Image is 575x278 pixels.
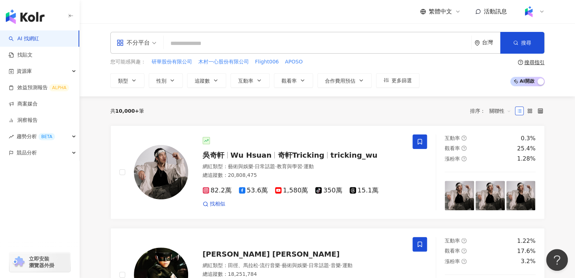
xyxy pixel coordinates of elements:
span: · [307,262,308,268]
a: 找貼文 [9,51,33,59]
span: 藝術與娛樂 [282,262,307,268]
div: 排序： [470,105,515,117]
span: 性別 [156,78,166,84]
span: · [329,262,330,268]
button: 追蹤數 [187,73,226,88]
a: 效益預測報告ALPHA [9,84,69,91]
span: 觀看率 [445,248,460,254]
span: 類型 [118,78,128,84]
span: Wu Hsuan [231,151,272,159]
div: 共 筆 [110,108,144,114]
span: 82.2萬 [203,187,232,194]
button: Flight006 [255,58,279,66]
span: question-circle [461,238,466,243]
span: 您可能感興趣： [110,58,146,66]
div: 3.2% [521,257,536,265]
div: 總追蹤數 ： 20,808,475 [203,172,404,179]
span: 藝術與娛樂 [228,163,253,169]
span: 田徑、馬拉松 [228,262,258,268]
span: 木村一心股份有限公司 [198,58,249,66]
span: 流行音樂 [260,262,280,268]
button: 木村一心股份有限公司 [198,58,249,66]
img: chrome extension [12,256,26,268]
span: 15.1萬 [350,187,379,194]
span: 觀看率 [282,78,297,84]
span: 互動率 [238,78,253,84]
span: 53.6萬 [239,187,268,194]
span: 教育與學習 [276,163,302,169]
span: 活動訊息 [484,8,507,15]
span: 日常話題 [255,163,275,169]
div: 台灣 [482,40,500,46]
button: APOSO [284,58,303,66]
div: 17.6% [517,247,536,255]
span: 10,000+ [115,108,139,114]
a: 商案媒合 [9,100,38,108]
span: 奇軒Tricking [278,151,324,159]
a: searchAI 找網紅 [9,35,39,42]
span: 搜尋 [521,40,531,46]
span: 找相似 [210,200,225,208]
span: 吳奇軒 [203,151,224,159]
span: 資源庫 [17,63,32,79]
span: 日常話題 [309,262,329,268]
span: 合作費用預估 [325,78,355,84]
span: 互動率 [445,238,460,244]
img: Kolr%20app%20icon%20%281%29.png [522,5,536,18]
span: 350萬 [315,187,342,194]
button: 研華股份有限公司 [151,58,193,66]
img: logo [6,9,45,24]
button: 搜尋 [500,32,544,54]
span: question-circle [461,259,466,264]
span: 研華股份有限公司 [152,58,192,66]
iframe: Help Scout Beacon - Open [546,249,568,271]
span: appstore [117,39,124,46]
span: 互動率 [445,135,460,141]
button: 類型 [110,73,144,88]
span: · [253,163,255,169]
button: 觀看率 [274,73,313,88]
span: question-circle [461,136,466,141]
div: BETA [38,133,55,140]
button: 互動率 [231,73,270,88]
span: · [258,262,260,268]
span: 1,580萬 [275,187,308,194]
span: 競品分析 [17,145,37,161]
a: 洞察報告 [9,117,38,124]
span: · [280,262,282,268]
div: 0.3% [521,134,536,142]
button: 合作費用預估 [317,73,372,88]
span: Flight006 [255,58,279,66]
button: 更多篩選 [376,73,419,88]
span: 繁體中文 [429,8,452,16]
div: 總追蹤數 ： 18,251,784 [203,271,404,278]
span: 關聯性 [489,105,511,117]
span: · [275,163,276,169]
span: question-circle [518,60,523,65]
a: 找相似 [203,200,225,208]
span: 漲粉率 [445,258,460,264]
div: 25.4% [517,145,536,153]
div: 不分平台 [117,37,150,49]
button: 性別 [149,73,183,88]
a: KOL Avatar吳奇軒Wu Hsuan奇軒Trickingtricking_wu網紅類型：藝術與娛樂·日常話題·教育與學習·運動總追蹤數：20,808,47582.2萬53.6萬1,580萬... [110,125,545,219]
img: post-image [506,181,536,210]
span: question-circle [461,156,466,161]
span: 觀看率 [445,145,460,151]
img: KOL Avatar [134,145,188,199]
div: 網紅類型 ： [203,262,404,269]
span: [PERSON_NAME] [PERSON_NAME] [203,250,340,258]
span: rise [9,134,14,139]
img: post-image [475,181,505,210]
span: question-circle [461,146,466,151]
div: 1.28% [517,155,536,163]
div: 網紅類型 ： [203,163,404,170]
a: chrome extension立即安裝 瀏覽器外掛 [9,252,70,272]
span: tricking_wu [330,151,377,159]
span: 運動 [342,262,352,268]
div: 1.22% [517,237,536,245]
span: 更多篩選 [392,78,412,83]
span: 追蹤數 [195,78,210,84]
span: · [302,163,303,169]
